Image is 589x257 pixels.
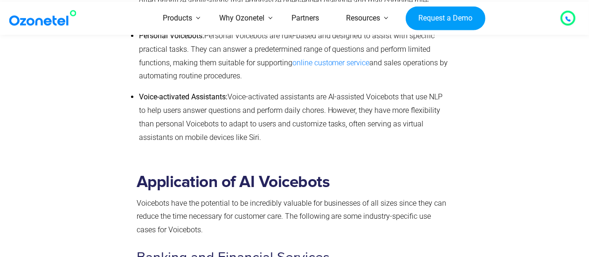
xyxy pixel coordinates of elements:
[139,92,228,101] b: Voice-activated Assistants:
[292,58,370,67] a: online customer service
[139,31,435,67] span: Personal Voicebots are rule-based and designed to assist with specific practical tasks. They can ...
[278,2,333,35] a: Partners
[150,2,206,35] a: Products
[333,2,394,35] a: Resources
[137,174,330,190] strong: Application of AI Voicebots
[206,2,278,35] a: Why Ozonetel
[406,6,485,30] a: Request a Demo
[137,199,447,235] span: Voicebots have the potential to be incredibly valuable for businesses of all sizes since they can...
[139,31,204,40] b: Personal Voicebots:
[139,92,443,141] span: Voice-activated assistants are AI-assisted Voicebots that use NLP to help users answer questions ...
